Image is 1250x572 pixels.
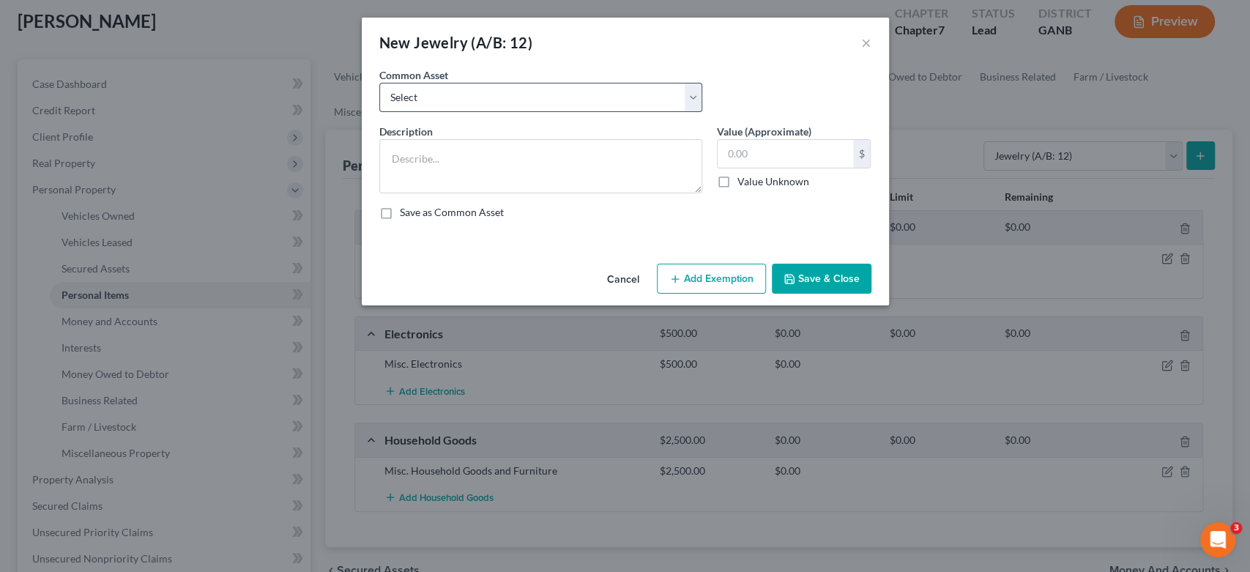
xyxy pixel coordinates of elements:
[718,140,853,168] input: 0.00
[737,174,809,189] label: Value Unknown
[1230,522,1242,534] span: 3
[1200,522,1235,557] iframe: Intercom live chat
[595,265,651,294] button: Cancel
[379,32,532,53] div: New Jewelry (A/B: 12)
[379,67,448,83] label: Common Asset
[861,34,871,51] button: ×
[400,205,504,220] label: Save as Common Asset
[379,125,433,138] span: Description
[853,140,871,168] div: $
[772,264,871,294] button: Save & Close
[657,264,766,294] button: Add Exemption
[717,124,811,139] label: Value (Approximate)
